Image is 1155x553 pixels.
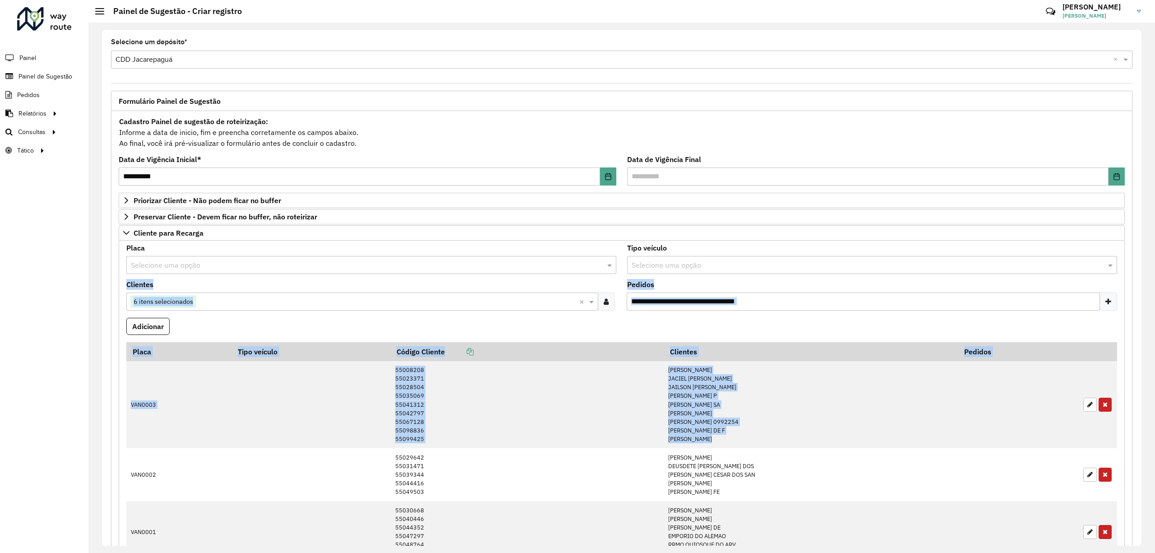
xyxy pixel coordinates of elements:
[119,116,1125,149] div: Informe a data de inicio, fim e preencha corretamente os campos abaixo. Ao final, você irá pré-vi...
[119,98,221,105] span: Formulário Painel de Sugestão
[18,109,46,118] span: Relatórios
[391,361,664,448] td: 55008208 55023371 55028504 55035069 55041312 55042797 55067128 55098836 55099425
[119,225,1125,241] a: Cliente para Recarga
[126,342,231,361] th: Placa
[19,53,36,63] span: Painel
[126,448,231,501] td: VAN0002
[664,361,958,448] td: [PERSON_NAME] JACIEL [PERSON_NAME] JAILSON [PERSON_NAME] [PERSON_NAME] P [PERSON_NAME] SA [PERSON...
[119,209,1125,224] a: Preservar Cliente - Devem ficar no buffer, não roteirizar
[391,448,664,501] td: 55029642 55031471 55039344 55044416 55049503
[664,342,958,361] th: Clientes
[391,342,664,361] th: Código Cliente
[627,154,701,165] label: Data de Vigência Final
[627,279,654,290] label: Pedidos
[104,6,242,16] h2: Painel de Sugestão - Criar registro
[958,342,1079,361] th: Pedidos
[1109,167,1125,186] button: Choose Date
[134,229,203,237] span: Cliente para Recarga
[126,318,170,335] button: Adicionar
[600,167,616,186] button: Choose Date
[18,72,72,81] span: Painel de Sugestão
[1041,2,1060,21] a: Contato Rápido
[119,193,1125,208] a: Priorizar Cliente - Não podem ficar no buffer
[664,448,958,501] td: [PERSON_NAME] DEUSDETE [PERSON_NAME] DOS [PERSON_NAME] CESAR DOS SAN [PERSON_NAME] [PERSON_NAME] FE
[126,242,145,253] label: Placa
[231,342,390,361] th: Tipo veículo
[579,296,587,307] span: Clear all
[627,242,667,253] label: Tipo veículo
[17,90,40,100] span: Pedidos
[18,127,46,137] span: Consultas
[119,117,268,126] strong: Cadastro Painel de sugestão de roteirização:
[131,296,195,307] span: 6 itens selecionados
[17,146,34,155] span: Tático
[1063,12,1130,20] span: [PERSON_NAME]
[111,37,187,47] label: Selecione um depósito
[1063,3,1130,11] h3: [PERSON_NAME]
[126,361,231,448] td: VAN0003
[134,197,281,204] span: Priorizar Cliente - Não podem ficar no buffer
[126,279,153,290] label: Clientes
[119,154,201,165] label: Data de Vigência Inicial
[445,347,474,356] a: Copiar
[134,213,317,220] span: Preservar Cliente - Devem ficar no buffer, não roteirizar
[1113,54,1121,65] span: Clear all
